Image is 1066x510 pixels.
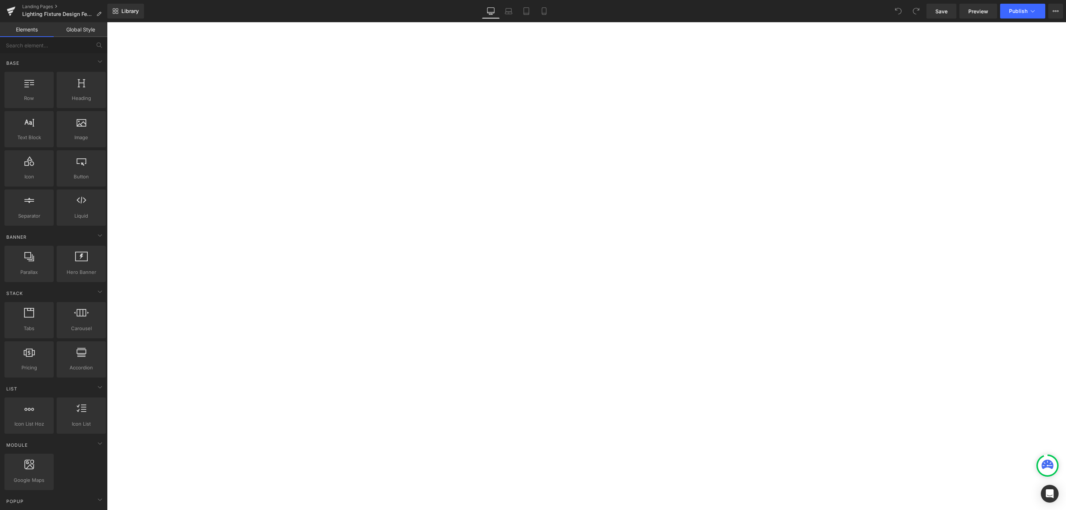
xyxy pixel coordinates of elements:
a: Global Style [54,22,107,37]
span: Banner [6,234,27,241]
span: Google Maps [7,476,51,484]
span: Stack [6,290,24,297]
span: Liquid [59,212,104,220]
span: List [6,385,18,392]
span: Tabs [7,325,51,332]
span: Parallax [7,268,51,276]
a: Laptop [500,4,517,19]
span: Icon List [59,420,104,428]
span: Image [59,134,104,141]
button: Undo [891,4,906,19]
span: Save [935,7,948,15]
a: Tablet [517,4,535,19]
span: Button [59,173,104,181]
span: Hero Banner [59,268,104,276]
span: Text Block [7,134,51,141]
span: Separator [7,212,51,220]
span: Icon [7,173,51,181]
span: Module [6,442,29,449]
span: Lighting Fixture Design Features [22,11,93,17]
a: Landing Pages [22,4,107,10]
span: Base [6,60,20,67]
a: Desktop [482,4,500,19]
span: Publish [1009,8,1028,14]
a: New Library [107,4,144,19]
span: Carousel [59,325,104,332]
span: Library [121,8,139,14]
span: Row [7,94,51,102]
a: Mobile [535,4,553,19]
span: Icon List Hoz [7,420,51,428]
span: Preview [968,7,988,15]
button: Redo [909,4,923,19]
span: Pricing [7,364,51,372]
button: Publish [1000,4,1045,19]
span: Accordion [59,364,104,372]
span: Popup [6,498,24,505]
a: Preview [959,4,997,19]
div: Open Intercom Messenger [1041,485,1059,503]
button: More [1048,4,1063,19]
span: Heading [59,94,104,102]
